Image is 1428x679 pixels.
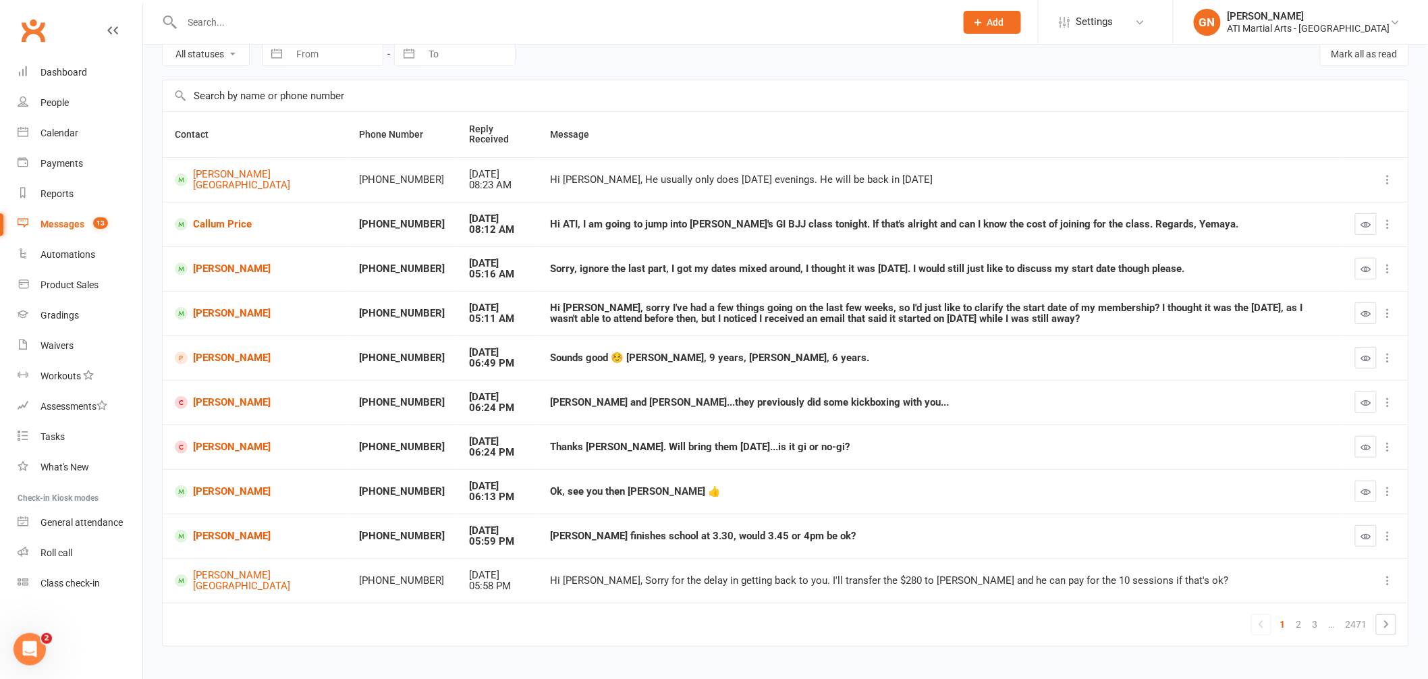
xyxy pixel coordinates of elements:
div: [PHONE_NUMBER] [359,352,445,364]
a: [PERSON_NAME] [175,396,335,409]
a: Callum Price [175,218,335,231]
div: [DATE] [469,525,526,537]
button: Mark all as read [1320,42,1409,66]
span: Add [987,17,1004,28]
div: [PHONE_NUMBER] [359,397,445,408]
div: GN [1194,9,1221,36]
div: [DATE] [469,258,526,269]
div: Waivers [40,340,74,351]
a: Clubworx [16,13,50,47]
div: Roll call [40,547,72,558]
div: [DATE] [469,213,526,225]
div: Hi [PERSON_NAME], sorry I've had a few things going on the last few weeks, so I'd just like to cl... [551,302,1331,325]
a: Class kiosk mode [18,568,142,599]
div: [PHONE_NUMBER] [359,263,445,275]
a: Calendar [18,118,142,148]
a: [PERSON_NAME] [175,263,335,275]
th: Reply Received [457,112,539,157]
div: Product Sales [40,279,99,290]
a: [PERSON_NAME] [175,307,335,320]
div: 05:59 PM [469,536,526,547]
a: [PERSON_NAME] [175,485,335,498]
a: Roll call [18,538,142,568]
div: Class check-in [40,578,100,589]
div: [DATE] [469,169,526,180]
div: Sounds good ☺️ [PERSON_NAME], 9 years, [PERSON_NAME], 6 years. [551,352,1331,364]
a: General attendance kiosk mode [18,508,142,538]
a: [PERSON_NAME][GEOGRAPHIC_DATA] [175,570,335,592]
span: Settings [1076,7,1114,37]
a: Messages 13 [18,209,142,240]
div: [DATE] [469,481,526,492]
a: Reports [18,179,142,209]
th: Contact [163,112,347,157]
div: [PERSON_NAME] and [PERSON_NAME]...they previously did some kickboxing with you... [551,397,1331,408]
div: Ok, see you then [PERSON_NAME] 👍 [551,486,1331,497]
div: 06:13 PM [469,491,526,503]
a: 2471 [1340,615,1373,634]
div: 05:58 PM [469,580,526,592]
div: Hi [PERSON_NAME], Sorry for the delay in getting back to you. I'll transfer the $280 to [PERSON_N... [551,575,1331,587]
div: 05:16 AM [469,269,526,280]
button: Add [964,11,1021,34]
div: 05:11 AM [469,313,526,325]
th: Message [539,112,1343,157]
div: 08:23 AM [469,180,526,191]
div: [DATE] [469,347,526,358]
a: Automations [18,240,142,270]
div: What's New [40,462,89,472]
a: What's New [18,452,142,483]
a: [PERSON_NAME] [175,352,335,364]
div: Thanks [PERSON_NAME]. Will bring them [DATE]...is it gi or no-gi? [551,441,1331,453]
a: Gradings [18,300,142,331]
div: Tasks [40,431,65,442]
span: 2 [41,633,52,644]
div: Calendar [40,128,78,138]
input: Search... [178,13,947,32]
div: Messages [40,219,84,229]
div: Hi ATI, I am going to jump into [PERSON_NAME]'s GI BJJ class tonight. If that's alright and can I... [551,219,1331,230]
a: [PERSON_NAME] [175,441,335,454]
a: … [1323,615,1340,634]
div: [DATE] [469,302,526,314]
a: Assessments [18,391,142,422]
a: [PERSON_NAME] [175,530,335,543]
a: Workouts [18,361,142,391]
div: Payments [40,158,83,169]
a: Product Sales [18,270,142,300]
div: General attendance [40,517,123,528]
div: Dashboard [40,67,87,78]
div: [PHONE_NUMBER] [359,441,445,453]
div: 06:24 PM [469,447,526,458]
div: Gradings [40,310,79,321]
div: Sorry, ignore the last part, I got my dates mixed around, I thought it was [DATE]. I would still ... [551,263,1331,275]
div: Hi [PERSON_NAME], He usually only does [DATE] evenings. He will be back in [DATE] [551,174,1331,186]
input: From [289,43,383,65]
div: Automations [40,249,95,260]
div: [PERSON_NAME] finishes school at 3.30, would 3.45 or 4pm be ok? [551,531,1331,542]
div: 06:49 PM [469,358,526,369]
div: [PERSON_NAME] [1228,10,1390,22]
div: [PHONE_NUMBER] [359,531,445,542]
div: [PHONE_NUMBER] [359,575,445,587]
div: [DATE] [469,436,526,447]
div: Assessments [40,401,107,412]
div: [DATE] [469,570,526,581]
a: Waivers [18,331,142,361]
div: 06:24 PM [469,402,526,414]
a: Payments [18,148,142,179]
th: Phone Number [347,112,457,157]
iframe: Intercom live chat [13,633,46,666]
input: Search by name or phone number [163,80,1408,111]
a: 2 [1291,615,1307,634]
a: 3 [1307,615,1323,634]
div: Workouts [40,371,81,381]
span: 13 [93,217,108,229]
a: Dashboard [18,57,142,88]
a: [PERSON_NAME][GEOGRAPHIC_DATA] [175,169,335,191]
a: People [18,88,142,118]
a: Tasks [18,422,142,452]
div: [PHONE_NUMBER] [359,219,445,230]
div: [PHONE_NUMBER] [359,174,445,186]
div: ATI Martial Arts - [GEOGRAPHIC_DATA] [1228,22,1390,34]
